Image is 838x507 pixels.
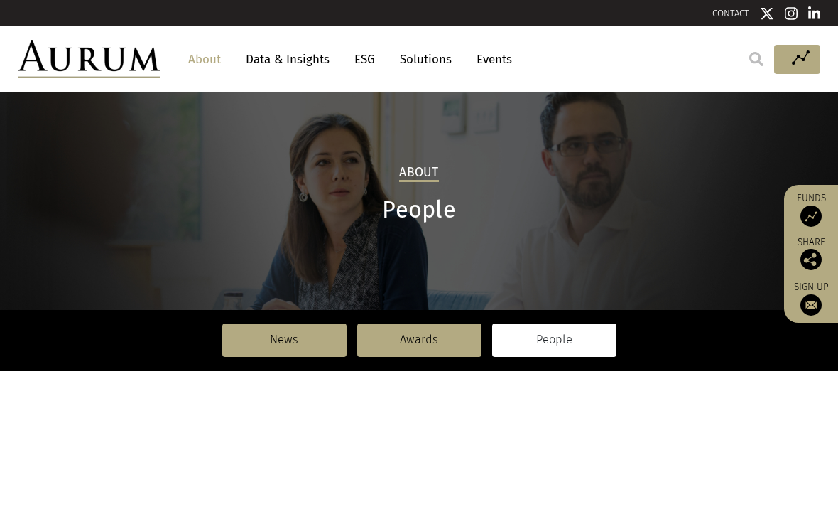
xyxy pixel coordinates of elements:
[749,52,763,66] img: search.svg
[785,6,798,21] img: Instagram icon
[808,6,821,21] img: Linkedin icon
[347,46,382,73] a: ESG
[239,46,337,73] a: Data & Insights
[357,324,481,356] a: Awards
[791,281,831,316] a: Sign up
[181,46,228,73] a: About
[222,324,347,356] a: News
[393,46,459,73] a: Solutions
[800,206,822,227] img: Access Funds
[492,324,616,356] a: People
[18,196,820,224] h1: People
[469,46,512,73] a: Events
[800,249,822,270] img: Share this post
[791,192,831,227] a: Funds
[791,238,831,270] div: Share
[800,294,822,316] img: Sign up to our newsletter
[760,6,774,21] img: Twitter icon
[712,8,749,18] a: CONTACT
[399,165,438,182] h2: About
[18,40,160,78] img: Aurum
